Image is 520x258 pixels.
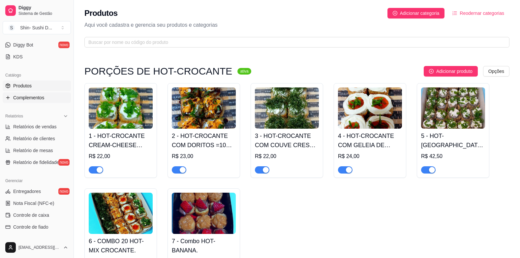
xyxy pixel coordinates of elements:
h4: 2 - HOT-CROCANTE COM DORITOS =10 unidades. [172,131,236,150]
span: Relatórios de vendas [13,123,57,130]
p: Aqui você cadastra e gerencia seu produtos e categorias [84,21,509,29]
a: KDS [3,51,71,62]
h3: PORÇÕES DE HOT-CROCANTE [84,67,232,75]
button: Select a team [3,21,71,34]
a: Diggy Botnovo [3,40,71,50]
a: Cupons [3,234,71,244]
span: Sistema de Gestão [18,11,68,16]
span: Relatório de clientes [13,135,55,142]
a: Entregadoresnovo [3,186,71,197]
a: DiggySistema de Gestão [3,3,71,18]
h4: 6 - COMBO 20 HOT-MIX CROCANTE. [89,237,153,255]
sup: ativa [237,68,251,75]
h4: 1 - HOT-CROCANTE CREAM-CHEESE CEBOLINHA.= 10 unidades [89,131,153,150]
a: Produtos [3,81,71,91]
span: Controle de caixa [13,212,49,218]
h4: 3 - HOT-CROCANTE COM COUVE CRESP 10unidades . [255,131,319,150]
input: Buscar por nome ou código do produto [88,39,500,46]
span: Diggy Bot [13,42,33,48]
span: Complementos [13,94,44,101]
a: Relatório de fidelidadenovo [3,157,71,168]
img: product-image [338,87,402,129]
span: Relatório de fidelidade [13,159,59,166]
a: Relatório de mesas [3,145,71,156]
span: plus-circle [429,69,434,74]
span: Produtos [13,82,32,89]
span: Relatórios [5,113,23,119]
h2: Produtos [84,8,118,18]
div: Catálogo [3,70,71,81]
div: R$ 22,00 [89,152,153,160]
img: product-image [255,87,319,129]
button: Adicionar categoria [387,8,445,18]
div: Gerenciar [3,176,71,186]
a: Nota Fiscal (NFC-e) [3,198,71,209]
img: product-image [172,193,236,234]
span: [EMAIL_ADDRESS][DOMAIN_NAME] [18,245,60,250]
img: product-image [421,87,485,129]
button: [EMAIL_ADDRESS][DOMAIN_NAME] [3,240,71,255]
button: Opções [483,66,509,77]
span: Adicionar produto [436,68,473,75]
div: R$ 22,00 [255,152,319,160]
a: Controle de caixa [3,210,71,220]
div: R$ 23,00 [172,152,236,160]
span: S [8,24,15,31]
div: Shin- Sushi D ... [20,24,52,31]
span: Reodernar categorias [460,10,504,17]
span: KDS [13,53,23,60]
span: Controle de fiado [13,224,48,230]
img: product-image [89,193,153,234]
h4: 4 - HOT-CROCANTE COM GELEIA DE PIMENTA.10 Unidades. [338,131,402,150]
span: Entregadores [13,188,41,195]
span: Nota Fiscal (NFC-e) [13,200,54,207]
span: ordered-list [452,11,457,16]
h4: 7 - Combo HOT- BANANA. [172,237,236,255]
span: plus-circle [393,11,397,16]
h4: 5 - HOT-[GEOGRAPHIC_DATA] 25 UNIDADES [421,131,485,150]
button: Reodernar categorias [447,8,509,18]
a: Controle de fiado [3,222,71,232]
a: Relatório de clientes [3,133,71,144]
span: Cupons [13,236,29,242]
span: Relatório de mesas [13,147,53,154]
span: Opções [488,68,504,75]
span: Diggy [18,5,68,11]
img: product-image [172,87,236,129]
button: Adicionar produto [424,66,478,77]
a: Relatórios de vendas [3,121,71,132]
div: R$ 42,50 [421,152,485,160]
a: Complementos [3,92,71,103]
img: product-image [89,87,153,129]
div: R$ 24,00 [338,152,402,160]
span: Adicionar categoria [400,10,440,17]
